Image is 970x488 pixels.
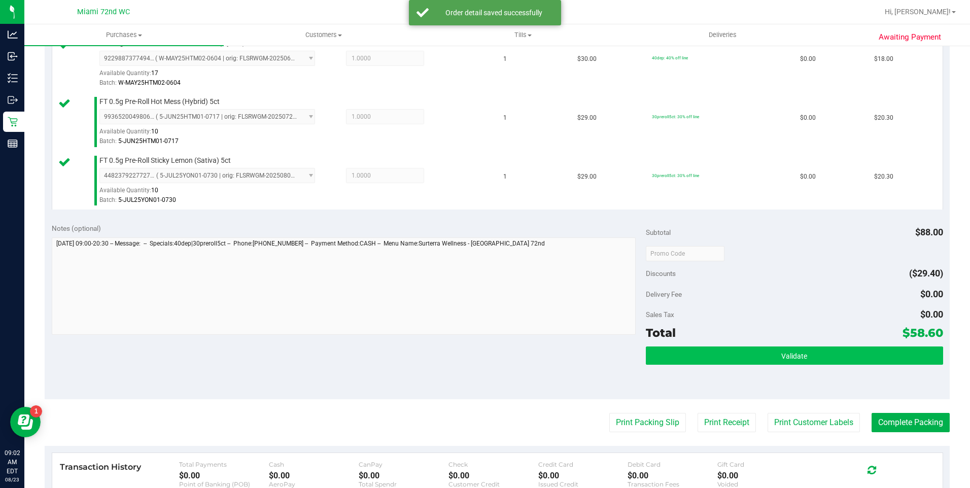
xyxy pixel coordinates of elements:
div: AeroPay [269,480,359,488]
span: FT 0.5g Pre-Roll Sticky Lemon (Sativa) 5ct [99,156,231,165]
span: ($29.40) [909,268,943,278]
span: Purchases [24,30,224,40]
inline-svg: Inventory [8,73,18,83]
span: $0.00 [920,289,943,299]
button: Validate [646,346,943,365]
span: Tills [424,30,622,40]
input: Promo Code [646,246,724,261]
span: $88.00 [915,227,943,237]
span: $29.00 [577,172,597,182]
div: $0.00 [717,471,807,480]
span: 5-JUN25HTM01-0717 [118,137,179,145]
p: 08/23 [5,476,20,483]
div: Transaction Fees [628,480,717,488]
span: Hi, [PERSON_NAME]! [885,8,951,16]
span: $20.30 [874,113,893,123]
span: 10 [151,187,158,194]
div: Cash [269,461,359,468]
span: Sales Tax [646,310,674,319]
span: 1 [503,54,507,64]
div: $0.00 [269,471,359,480]
button: Print Receipt [698,413,756,432]
span: 40dep: 40% off line [652,55,688,60]
div: $0.00 [179,471,269,480]
div: Total Payments [179,461,269,468]
span: Batch: [99,79,117,86]
div: $0.00 [359,471,448,480]
span: Total [646,326,676,340]
a: Deliveries [623,24,822,46]
span: 10 [151,128,158,135]
a: Customers [224,24,423,46]
span: $20.30 [874,172,893,182]
div: Gift Card [717,461,807,468]
inline-svg: Retail [8,117,18,127]
inline-svg: Analytics [8,29,18,40]
div: Available Quantity: [99,183,327,203]
span: 5-JUL25YON01-0730 [118,196,176,203]
div: $0.00 [628,471,717,480]
div: $0.00 [538,471,628,480]
span: Delivery Fee [646,290,682,298]
span: $58.60 [903,326,943,340]
span: Discounts [646,264,676,283]
span: $29.00 [577,113,597,123]
span: $18.00 [874,54,893,64]
iframe: Resource center [10,407,41,437]
span: Deliveries [695,30,750,40]
div: Debit Card [628,461,717,468]
span: Awaiting Payment [879,31,941,43]
div: Check [448,461,538,468]
span: Miami 72nd WC [77,8,130,16]
div: Total Spendr [359,480,448,488]
div: $0.00 [448,471,538,480]
div: Order detail saved successfully [434,8,553,18]
div: Available Quantity: [99,66,327,86]
inline-svg: Outbound [8,95,18,105]
div: CanPay [359,461,448,468]
inline-svg: Inbound [8,51,18,61]
span: Customers [224,30,423,40]
div: Point of Banking (POB) [179,480,269,488]
span: 30preroll5ct: 30% off line [652,173,699,178]
div: Voided [717,480,807,488]
span: $0.00 [800,54,816,64]
div: Issued Credit [538,480,628,488]
button: Print Packing Slip [609,413,686,432]
span: 30preroll5ct: 30% off line [652,114,699,119]
div: Customer Credit [448,480,538,488]
div: Credit Card [538,461,628,468]
a: Purchases [24,24,224,46]
inline-svg: Reports [8,138,18,149]
span: Subtotal [646,228,671,236]
span: Batch: [99,196,117,203]
span: FT 0.5g Pre-Roll Hot Mess (Hybrid) 5ct [99,97,220,107]
span: $0.00 [800,113,816,123]
span: 1 [503,172,507,182]
button: Print Customer Labels [768,413,860,432]
span: 17 [151,69,158,77]
span: $0.00 [800,172,816,182]
button: Complete Packing [872,413,950,432]
span: $30.00 [577,54,597,64]
span: 1 [503,113,507,123]
p: 09:02 AM EDT [5,448,20,476]
span: Validate [781,352,807,360]
iframe: Resource center unread badge [30,405,42,417]
span: $0.00 [920,309,943,320]
a: Tills [424,24,623,46]
span: Notes (optional) [52,224,101,232]
span: Batch: [99,137,117,145]
span: W-MAY25HTM02-0604 [118,79,181,86]
div: Available Quantity: [99,124,327,144]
